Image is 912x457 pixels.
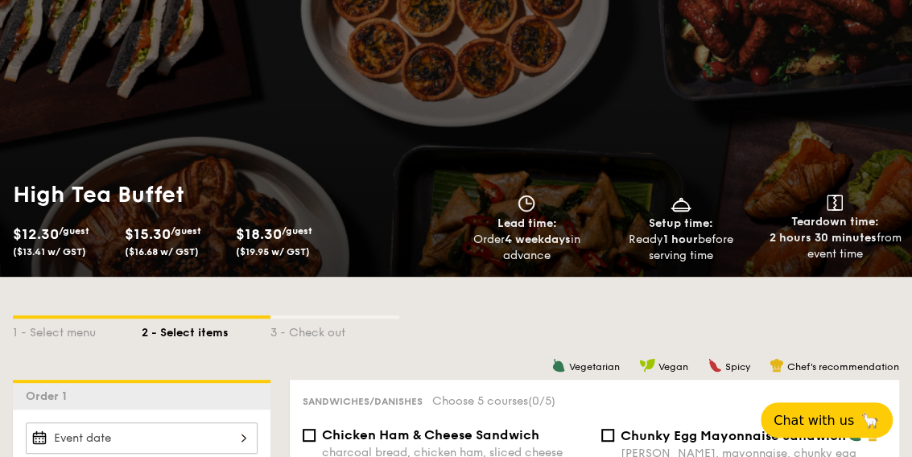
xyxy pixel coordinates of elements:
[282,225,312,237] span: /guest
[658,361,688,373] span: Vegan
[26,389,73,403] span: Order 1
[860,411,880,430] span: 🦙
[769,231,876,245] strong: 2 hours 30 minutes
[125,225,171,243] span: $15.30
[551,358,566,373] img: icon-vegetarian.fe4039eb.svg
[303,396,423,407] span: Sandwiches/Danishes
[171,225,201,237] span: /guest
[621,428,846,443] span: Chunky Egg Mayonnaise Sandwich
[708,358,722,373] img: icon-spicy.37a8142b.svg
[125,246,199,257] span: ($16.68 w/ GST)
[13,246,86,257] span: ($13.41 w/ GST)
[761,402,893,438] button: Chat with us🦙
[787,361,899,373] span: Chef's recommendation
[432,394,555,408] span: Choose 5 courses
[663,233,698,246] strong: 1 hour
[610,232,751,264] div: Ready before serving time
[528,394,555,408] span: (0/5)
[322,427,539,443] span: Chicken Ham & Cheese Sandwich
[770,358,784,373] img: icon-chef-hat.a58ddaea.svg
[13,180,450,209] h1: High Tea Buffet
[827,195,843,211] img: icon-teardown.65201eee.svg
[601,429,614,442] input: Chunky Egg Mayonnaise Sandwich[PERSON_NAME], mayonnaise, chunky egg spread
[725,361,750,373] span: Spicy
[13,319,142,341] div: 1 - Select menu
[569,361,620,373] span: Vegetarian
[639,358,655,373] img: icon-vegan.f8ff3823.svg
[303,429,316,442] input: Chicken Ham & Cheese Sandwichcharcoal bread, chicken ham, sliced cheese
[514,195,539,212] img: icon-clock.2db775ea.svg
[236,246,310,257] span: ($19.95 w/ GST)
[13,225,59,243] span: $12.30
[669,195,693,212] img: icon-dish.430c3a2e.svg
[649,216,713,230] span: Setup time:
[270,319,399,341] div: 3 - Check out
[765,230,906,262] div: from event time
[26,422,258,454] input: Event date
[236,225,282,243] span: $18.30
[142,319,270,341] div: 2 - Select items
[59,225,89,237] span: /guest
[774,413,854,428] span: Chat with us
[497,216,556,230] span: Lead time:
[505,233,571,246] strong: 4 weekdays
[456,232,597,264] div: Order in advance
[791,215,879,228] span: Teardown time:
